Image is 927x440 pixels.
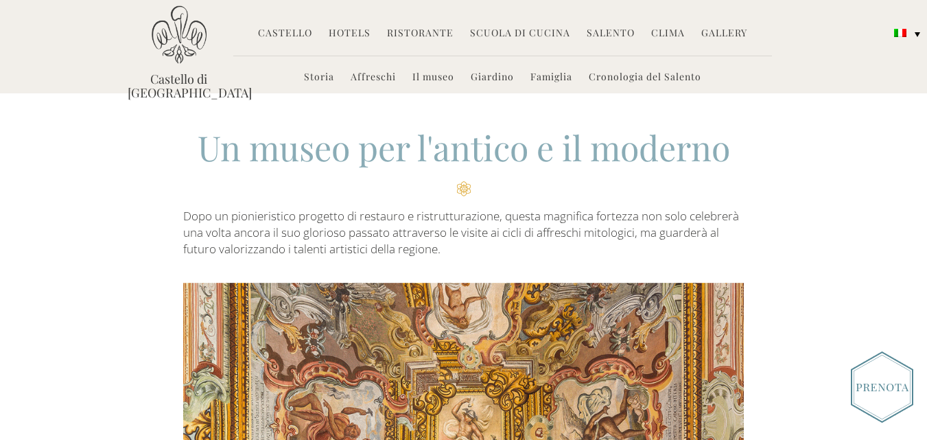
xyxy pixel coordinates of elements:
[258,26,312,42] a: Castello
[470,26,570,42] a: Scuola di Cucina
[152,5,207,64] img: Castello di Ugento
[183,208,744,258] p: Dopo un pionieristico progetto di restauro e ristrutturazione, questa magnifica fortezza non solo...
[530,70,572,86] a: Famiglia
[701,26,747,42] a: Gallery
[183,124,744,196] h2: Un museo per l'antico e il moderno
[128,72,231,100] a: Castello di [GEOGRAPHIC_DATA]
[329,26,371,42] a: Hotels
[589,70,701,86] a: Cronologia del Salento
[351,70,396,86] a: Affreschi
[387,26,454,42] a: Ristorante
[851,351,913,423] img: Book_Button_Italian.png
[651,26,685,42] a: Clima
[412,70,454,86] a: Il museo
[894,29,906,37] img: Italiano
[471,70,514,86] a: Giardino
[304,70,334,86] a: Storia
[587,26,635,42] a: Salento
